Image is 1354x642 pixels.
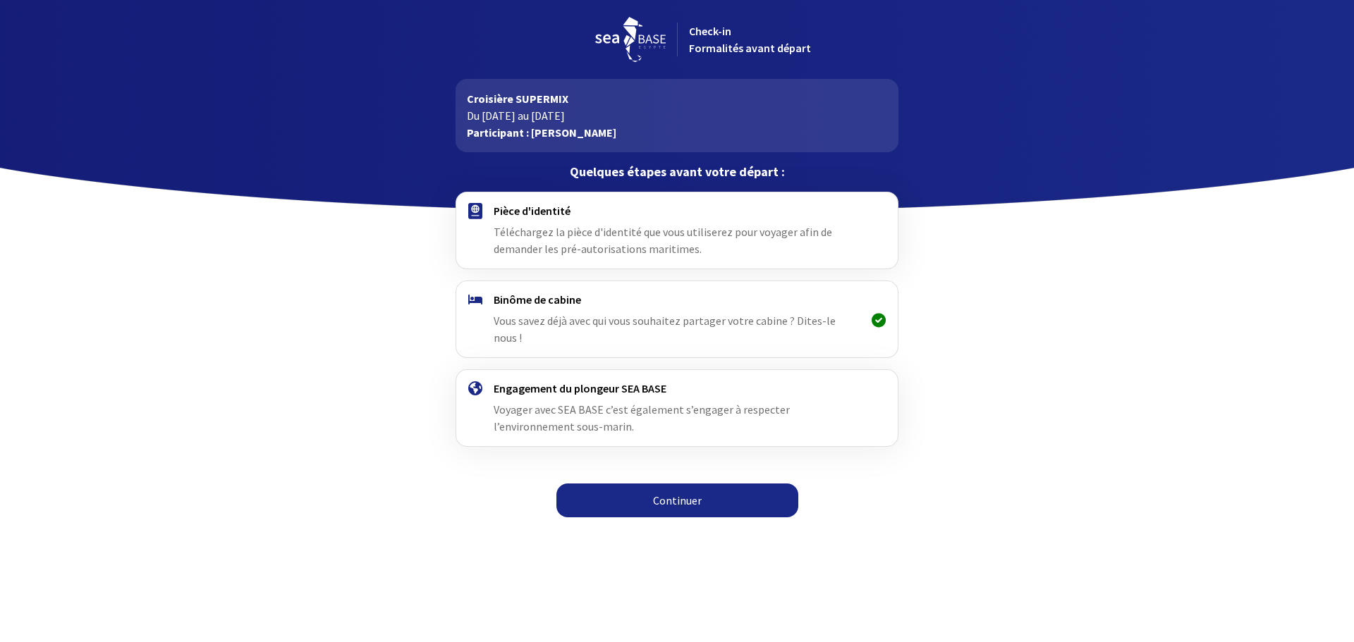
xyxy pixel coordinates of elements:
p: Quelques étapes avant votre départ : [456,163,898,180]
span: Téléchargez la pièce d'identité que vous utiliserez pour voyager afin de demander les pré-autoris... [494,225,832,256]
img: engagement.svg [468,381,482,395]
img: passport.svg [468,203,482,219]
img: binome.svg [468,295,482,304]
span: Vous savez déjà avec qui vous souhaitez partager votre cabine ? Dites-le nous ! [494,314,836,345]
h4: Binôme de cabine [494,292,860,307]
h4: Pièce d'identité [494,204,860,218]
img: logo_seabase.svg [595,17,666,62]
p: Du [DATE] au [DATE] [467,107,886,124]
p: Participant : [PERSON_NAME] [467,124,886,141]
h4: Engagement du plongeur SEA BASE [494,381,860,395]
p: Croisière SUPERMIX [467,90,886,107]
span: Voyager avec SEA BASE c’est également s’engager à respecter l’environnement sous-marin. [494,402,790,433]
a: Continuer [556,483,798,517]
span: Check-in Formalités avant départ [689,24,811,55]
